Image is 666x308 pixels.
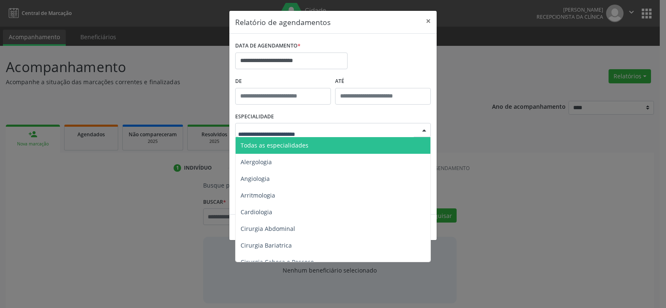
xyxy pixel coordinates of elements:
[335,75,431,88] label: ATÉ
[241,191,275,199] span: Arritmologia
[420,11,437,31] button: Close
[235,17,331,28] h5: Relatório de agendamentos
[241,175,270,183] span: Angiologia
[241,208,272,216] span: Cardiologia
[235,75,331,88] label: De
[241,158,272,166] span: Alergologia
[241,241,292,249] span: Cirurgia Bariatrica
[235,40,301,53] label: DATA DE AGENDAMENTO
[235,110,274,123] label: ESPECIALIDADE
[241,141,308,149] span: Todas as especialidades
[241,258,314,266] span: Cirurgia Cabeça e Pescoço
[241,225,295,233] span: Cirurgia Abdominal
